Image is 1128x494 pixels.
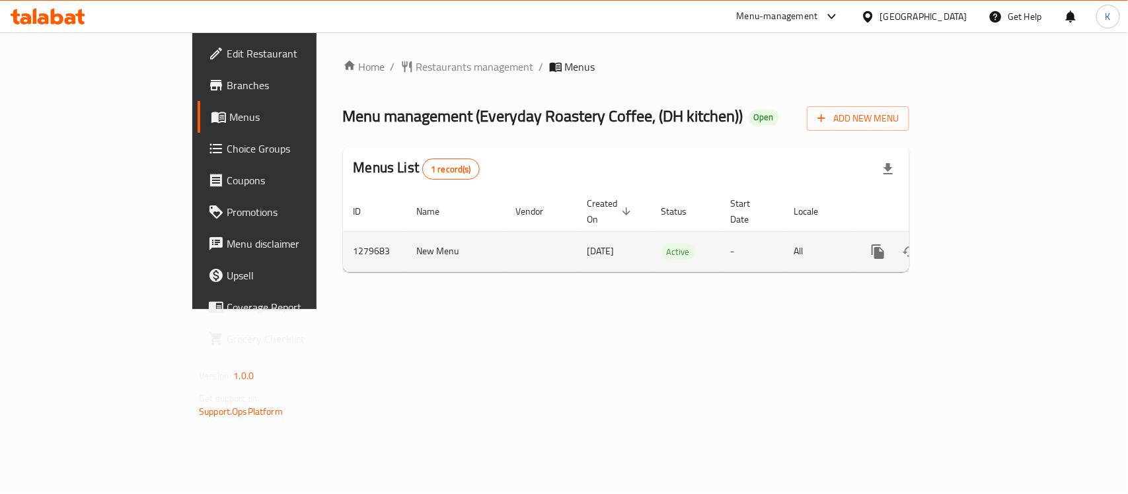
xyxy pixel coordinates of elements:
[817,110,899,127] span: Add New Menu
[227,267,370,283] span: Upsell
[894,236,926,267] button: Change Status
[227,172,370,188] span: Coupons
[198,101,381,133] a: Menus
[198,164,381,196] a: Coupons
[731,195,768,227] span: Start Date
[417,203,457,219] span: Name
[227,236,370,252] span: Menu disclaimer
[391,59,395,75] li: /
[661,244,695,260] span: Active
[416,59,534,75] span: Restaurants management
[198,38,381,69] a: Edit Restaurant
[198,228,381,260] a: Menu disclaimer
[227,141,370,157] span: Choice Groups
[720,231,784,271] td: -
[749,112,779,123] span: Open
[229,109,370,125] span: Menus
[1106,9,1111,24] span: K
[227,204,370,220] span: Promotions
[233,367,254,384] span: 1.0.0
[199,390,260,407] span: Get support on:
[198,291,381,323] a: Coverage Report
[587,195,635,227] span: Created On
[198,69,381,101] a: Branches
[880,9,967,24] div: [GEOGRAPHIC_DATA]
[794,203,836,219] span: Locale
[227,77,370,93] span: Branches
[737,9,818,24] div: Menu-management
[784,231,852,271] td: All
[198,260,381,291] a: Upsell
[406,231,506,271] td: New Menu
[343,59,909,75] nav: breadcrumb
[227,299,370,315] span: Coverage Report
[661,244,695,260] div: Active
[565,59,595,75] span: Menus
[423,163,479,176] span: 1 record(s)
[199,403,283,420] a: Support.OpsPlatform
[587,242,615,260] span: [DATE]
[661,203,704,219] span: Status
[852,192,1000,232] th: Actions
[862,236,894,267] button: more
[749,110,779,125] div: Open
[227,46,370,61] span: Edit Restaurant
[227,331,370,347] span: Grocery Checklist
[807,106,909,131] button: Add New Menu
[539,59,544,75] li: /
[198,196,381,228] a: Promotions
[343,101,743,131] span: Menu management ( Everyday Roastery Coffee, (DH kitchen) )
[400,59,534,75] a: Restaurants management
[422,159,480,180] div: Total records count
[516,203,561,219] span: Vendor
[199,367,231,384] span: Version:
[198,323,381,355] a: Grocery Checklist
[872,153,904,185] div: Export file
[354,203,379,219] span: ID
[198,133,381,164] a: Choice Groups
[354,158,480,180] h2: Menus List
[343,192,1000,272] table: enhanced table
